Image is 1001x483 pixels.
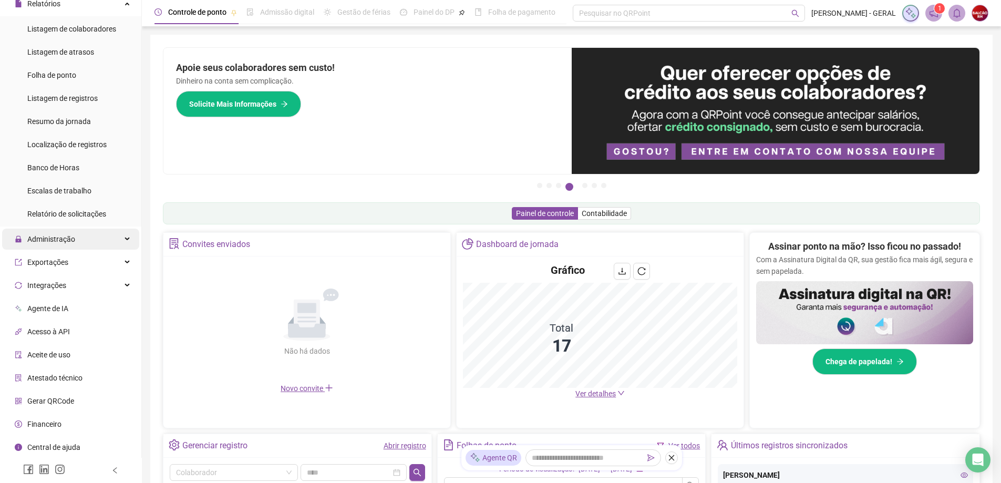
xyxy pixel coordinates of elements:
span: Gestão de férias [337,8,390,16]
span: Gerar QRCode [27,397,74,405]
span: [PERSON_NAME] - GERAL [811,7,896,19]
span: search [413,468,421,477]
span: Painel de controle [516,209,574,218]
button: 5 [582,183,587,188]
span: arrow-right [896,358,904,365]
span: qrcode [15,397,22,405]
span: Listagem de colaboradores [27,25,116,33]
span: book [474,8,482,16]
div: Folhas de ponto [457,437,517,455]
span: solution [169,238,180,249]
div: Agente QR [466,450,521,466]
span: send [647,454,655,461]
span: left [111,467,119,474]
img: banner%2F02c71560-61a6-44d4-94b9-c8ab97240462.png [756,281,973,344]
img: sparkle-icon.fc2bf0ac1784a2077858766a79e2daf3.svg [905,7,916,19]
span: api [15,328,22,335]
img: banner%2Fa8ee1423-cce5-4ffa-a127-5a2d429cc7d8.png [572,48,980,174]
span: setting [169,439,180,450]
span: bell [952,8,962,18]
div: Convites enviados [182,235,250,253]
span: Admissão digital [260,8,314,16]
span: solution [15,374,22,382]
span: facebook [23,464,34,475]
span: Ver detalhes [575,389,616,398]
span: Novo convite [281,384,333,393]
span: Relatório de solicitações [27,210,106,218]
span: Aceite de uso [27,351,70,359]
span: Solicite Mais Informações [189,98,276,110]
span: pushpin [231,9,237,16]
span: 1 [938,5,942,12]
span: file-text [443,439,454,450]
a: Ver detalhes down [575,389,625,398]
span: clock-circle [154,8,162,16]
span: lock [15,235,22,243]
div: Open Intercom Messenger [965,447,990,472]
span: dollar [15,420,22,428]
h4: Gráfico [551,263,585,278]
div: Dashboard de jornada [476,235,559,253]
button: Chega de papelada! [812,348,917,375]
span: Central de ajuda [27,443,80,451]
span: search [791,9,799,17]
p: Dinheiro na conta sem complicação. [176,75,559,87]
a: Abrir registro [384,441,426,450]
span: close [668,454,675,461]
div: Últimos registros sincronizados [731,437,848,455]
span: Contabilidade [582,209,627,218]
span: instagram [55,464,65,475]
span: pushpin [459,9,465,16]
span: Banco de Horas [27,163,79,172]
button: 1 [537,183,542,188]
span: linkedin [39,464,49,475]
span: Financeiro [27,420,61,428]
span: Folha de ponto [27,71,76,79]
span: pie-chart [462,238,473,249]
span: Escalas de trabalho [27,187,91,195]
p: Com a Assinatura Digital da QR, sua gestão fica mais ágil, segura e sem papelada. [756,254,973,277]
span: audit [15,351,22,358]
span: eye [961,471,968,479]
span: Painel do DP [414,8,455,16]
span: arrow-right [281,100,288,108]
span: Acesso à API [27,327,70,336]
img: 61831 [972,5,988,21]
button: 4 [565,183,573,191]
span: sync [15,282,22,289]
span: dashboard [400,8,407,16]
span: Localização de registros [27,140,107,149]
span: Integrações [27,281,66,290]
button: 6 [592,183,597,188]
span: sun [324,8,331,16]
div: Gerenciar registro [182,437,247,455]
button: 3 [556,183,561,188]
span: Listagem de registros [27,94,98,102]
span: notification [929,8,938,18]
div: [PERSON_NAME] [723,469,968,481]
span: download [618,267,626,275]
span: info-circle [15,444,22,451]
span: filter [657,442,664,449]
h2: Apoie seus colaboradores sem custo! [176,60,559,75]
span: file-done [246,8,254,16]
span: down [617,389,625,397]
img: sparkle-icon.fc2bf0ac1784a2077858766a79e2daf3.svg [470,453,480,464]
span: Agente de IA [27,304,68,313]
button: 2 [546,183,552,188]
span: Controle de ponto [168,8,226,16]
span: Resumo da jornada [27,117,91,126]
a: Ver todos [668,441,700,450]
span: Administração [27,235,75,243]
span: reload [637,267,646,275]
span: Exportações [27,258,68,266]
sup: 1 [934,3,945,14]
span: team [717,439,728,450]
span: Chega de papelada! [825,356,892,367]
span: Folha de pagamento [488,8,555,16]
span: Listagem de atrasos [27,48,94,56]
span: Atestado técnico [27,374,82,382]
span: plus [325,384,333,392]
div: Não há dados [259,345,355,357]
span: export [15,259,22,266]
